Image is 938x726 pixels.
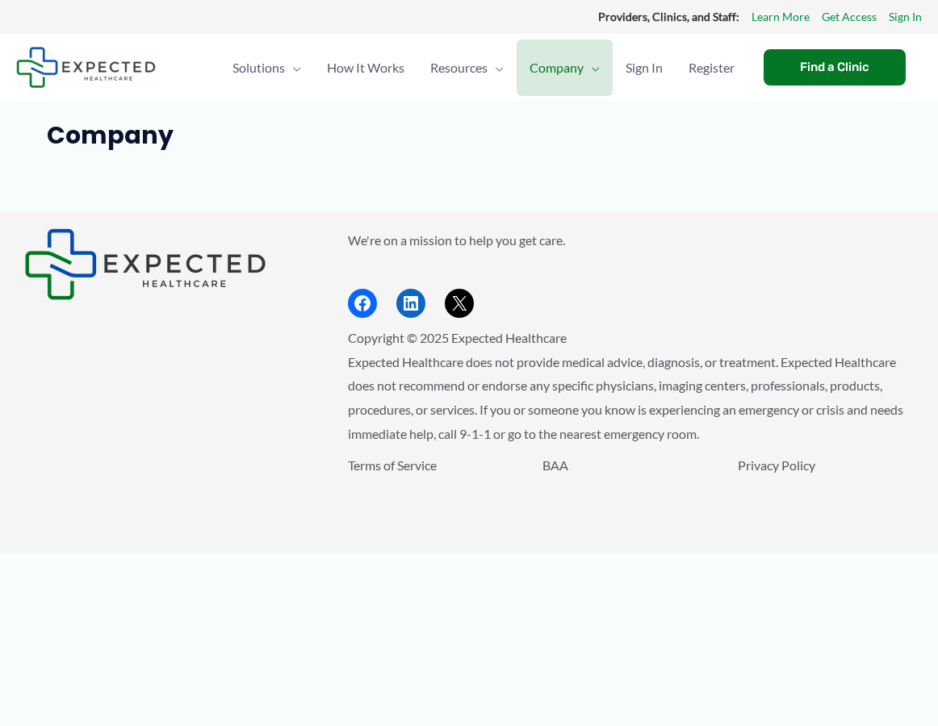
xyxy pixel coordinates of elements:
a: Sign In [889,6,922,27]
h1: Company [47,121,890,150]
a: Privacy Policy [738,457,815,473]
span: Menu Toggle [584,40,600,96]
span: Menu Toggle [285,40,301,96]
a: Register [676,40,747,96]
span: Resources [430,40,488,96]
a: Sign In [613,40,676,96]
a: Get Access [822,6,877,27]
a: Terms of Service [348,457,437,473]
a: Find a Clinic [764,49,906,86]
aside: Footer Widget 1 [24,228,308,300]
nav: Primary Site Navigation [220,40,747,96]
p: We're on a mission to help you get care. [348,228,914,252]
span: How It Works [327,40,404,96]
a: CompanyMenu Toggle [517,40,613,96]
a: How It Works [314,40,417,96]
span: Company [530,40,584,96]
span: Expected Healthcare does not provide medical advice, diagnosis, or treatment. Expected Healthcare... [348,354,903,441]
span: Sign In [626,40,663,96]
img: Expected Healthcare Logo - side, dark font, small [16,47,156,88]
span: Solutions [232,40,285,96]
img: Expected Healthcare Logo - side, dark font, small [24,228,266,300]
span: Copyright © 2025 Expected Healthcare [348,330,567,345]
aside: Footer Widget 2 [348,228,914,318]
strong: Providers, Clinics, and Staff: [598,10,739,23]
aside: Footer Widget 3 [348,453,914,514]
a: ResourcesMenu Toggle [417,40,517,96]
a: SolutionsMenu Toggle [220,40,314,96]
span: Menu Toggle [488,40,504,96]
a: Learn More [752,6,810,27]
span: Register [689,40,735,96]
a: BAA [542,457,568,473]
